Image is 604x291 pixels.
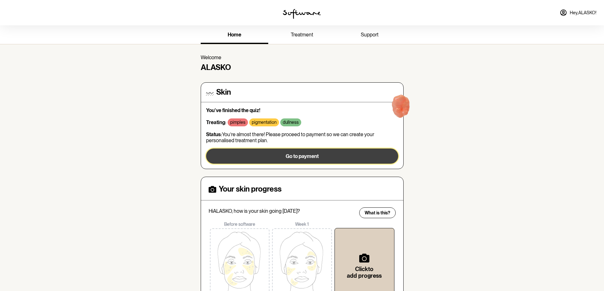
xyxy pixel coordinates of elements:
h4: Your skin progress [219,185,282,194]
p: Welcome [201,54,404,60]
h4: Skin [216,88,231,97]
button: What is this? [359,207,396,218]
span: Go to payment [286,153,319,159]
p: Hi ALASKO , how is your skin going [DATE]? [209,208,355,214]
p: Before software [209,222,271,227]
h4: ALASKO [201,63,404,72]
h6: Click to add progress [345,266,384,279]
p: You've finished the quiz! [206,107,398,113]
a: treatment [268,27,336,44]
span: What is this? [365,210,390,216]
a: support [336,27,403,44]
p: Week 1 [271,222,333,227]
a: Hey,ALASKO! [556,5,600,20]
span: home [228,32,241,38]
span: treatment [291,32,313,38]
button: Go to payment [206,149,398,164]
strong: Treating: [206,119,226,125]
p: pimples [230,120,245,125]
img: software logo [283,9,321,19]
strong: Status: [206,131,222,137]
img: red-blob.ee797e6f29be6228169e.gif [381,87,421,128]
span: support [361,32,379,38]
span: Hey, ALASKO ! [570,10,596,16]
p: pigmentation [252,120,276,125]
a: home [201,27,268,44]
p: dullness [283,120,299,125]
p: You’re almost there! Please proceed to payment so we can create your personalised treatment plan. [206,131,398,143]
